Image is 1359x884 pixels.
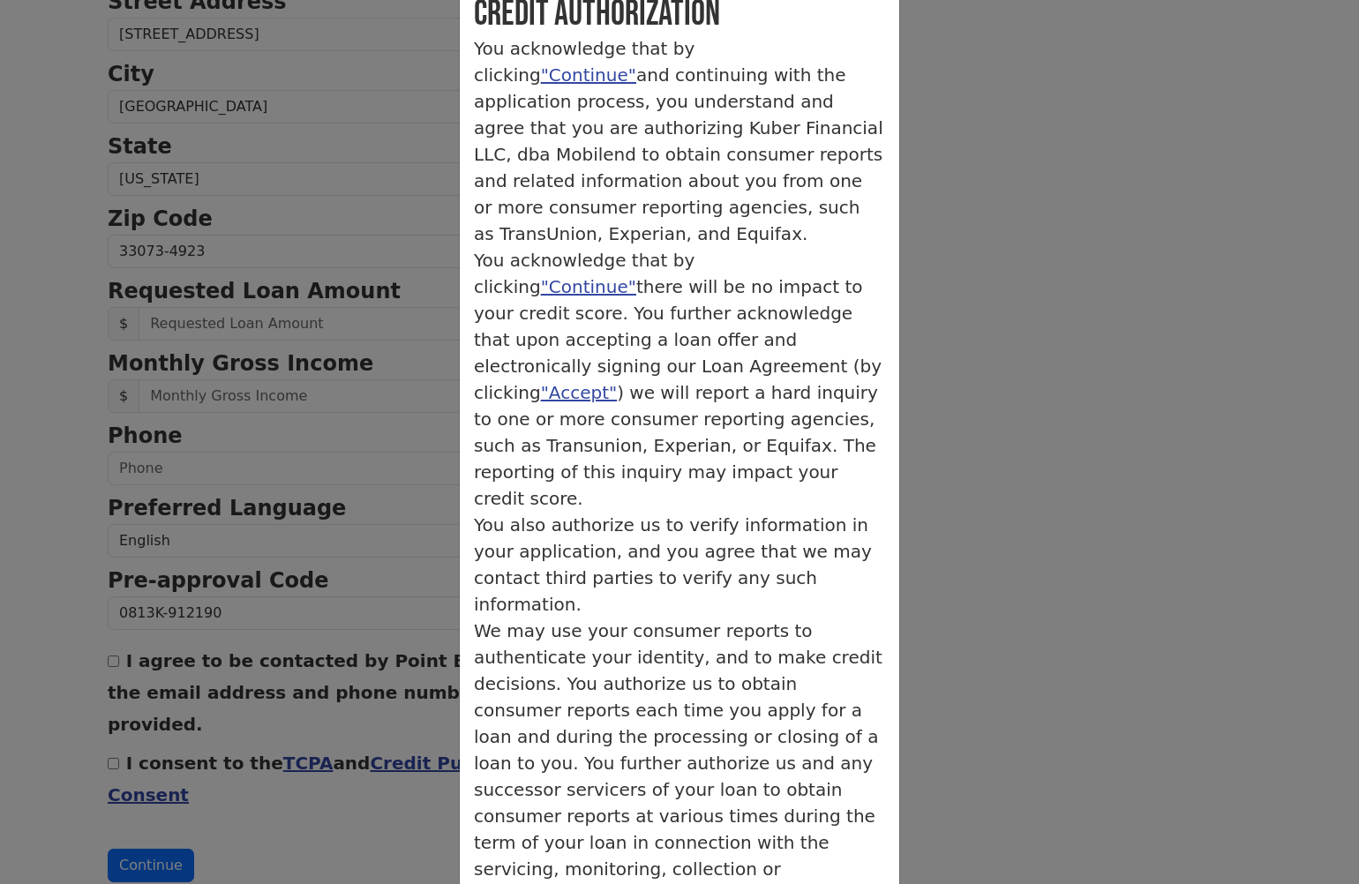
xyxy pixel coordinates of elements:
[541,64,636,86] a: "Continue"
[474,512,885,618] p: You also authorize us to verify information in your application, and you agree that we may contac...
[474,247,885,512] p: You acknowledge that by clicking there will be no impact to your credit score. You further acknow...
[541,276,636,297] a: "Continue"
[541,382,618,403] a: "Accept"
[474,35,885,247] p: You acknowledge that by clicking and continuing with the application process, you understand and ...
